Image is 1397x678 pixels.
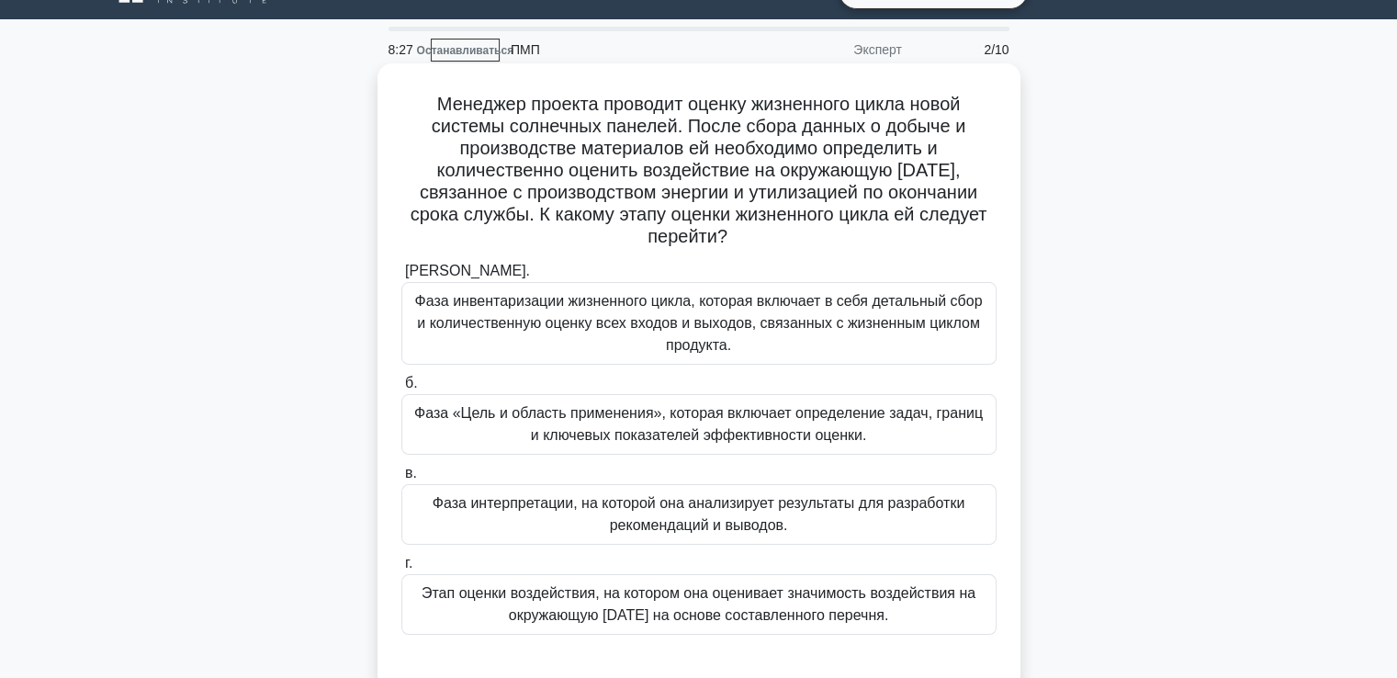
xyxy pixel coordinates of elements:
[414,405,983,443] font: Фаза «Цель и область применения», которая включает определение задач, границ и ключевых показател...
[984,42,1008,57] font: 2/10
[511,42,540,57] font: ПМП
[417,44,514,57] font: Останавливаться
[415,293,983,353] font: Фаза инвентаризации жизненного цикла, которая включает в себя детальный сбор и количественную оце...
[411,94,987,246] font: Менеджер проекта проводит оценку жизненного цикла новой системы солнечных панелей. После сбора да...
[431,39,500,62] a: Останавливаться
[405,555,412,571] font: г.
[422,585,975,623] font: Этап оценки воздействия, на котором она оценивает значимость воздействия на окружающую [DATE] на ...
[433,495,964,533] font: Фаза интерпретации, на которой она анализирует результаты для разработки рекомендаций и выводов.
[389,42,413,57] font: 8:27
[405,465,417,480] font: в.
[405,263,530,278] font: [PERSON_NAME].
[853,42,902,57] font: Эксперт
[405,375,418,390] font: б.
